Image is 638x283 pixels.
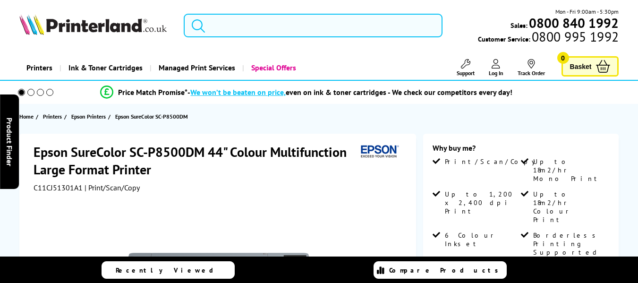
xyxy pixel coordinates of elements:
[555,7,619,16] span: Mon - Fri 9:00am - 5:30pm
[19,111,34,121] span: Home
[115,113,188,120] span: Epson SureColor SC-P8500DM
[5,84,608,101] li: modal_Promise
[530,32,619,41] span: 0800 995 1992
[445,157,542,166] span: Print/Scan/Copy
[457,69,475,77] span: Support
[533,190,607,224] span: Up to 18m2/hr Colour Print
[445,231,519,248] span: 6 Colour Inkset
[19,14,172,37] a: Printerland Logo
[570,60,592,73] span: Basket
[19,56,60,80] a: Printers
[68,56,143,80] span: Ink & Toner Cartridges
[457,59,475,77] a: Support
[85,183,140,192] span: | Print/Scan/Copy
[34,143,357,178] h1: Epson SureColor SC-P8500DM 44" Colour Multifunction Large Format Printer
[374,261,507,279] a: Compare Products
[187,87,512,97] div: - even on ink & toner cartridges - We check our competitors every day!
[533,231,607,257] span: Borderless Printing Supported
[357,143,400,161] img: Epson
[518,59,545,77] a: Track Order
[71,111,106,121] span: Epson Printers
[489,59,503,77] a: Log In
[478,32,619,43] span: Customer Service:
[533,157,607,183] span: Up to 18m2/hr Mono Print
[433,143,609,157] div: Why buy me?
[19,14,167,35] img: Printerland Logo
[557,52,569,64] span: 0
[489,69,503,77] span: Log In
[19,111,36,121] a: Home
[71,111,108,121] a: Epson Printers
[190,87,286,97] span: We won’t be beaten on price,
[5,117,14,166] span: Product Finder
[445,190,519,215] span: Up to 1,200 x 2,400 dpi Print
[34,183,83,192] span: C11CJ51301A1
[529,14,619,32] b: 0800 840 1992
[242,56,303,80] a: Special Offers
[43,111,64,121] a: Printers
[389,266,503,274] span: Compare Products
[60,56,150,80] a: Ink & Toner Cartridges
[150,56,242,80] a: Managed Print Services
[118,87,187,97] span: Price Match Promise*
[510,21,527,30] span: Sales:
[561,56,619,77] a: Basket 0
[43,111,62,121] span: Printers
[527,18,619,27] a: 0800 840 1992
[116,266,223,274] span: Recently Viewed
[102,261,235,279] a: Recently Viewed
